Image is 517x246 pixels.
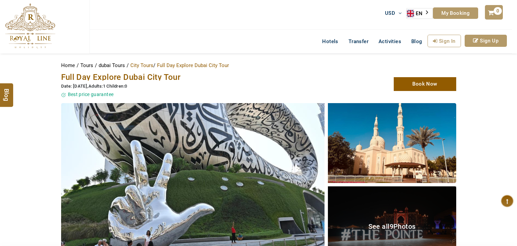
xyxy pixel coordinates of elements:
a: Sign Up [465,35,507,47]
div: Language [407,8,433,19]
span: 0 [494,7,502,15]
span: Adults:1 [88,84,105,89]
a: Transfer [343,35,373,48]
a: 0 [485,5,502,20]
a: Blog [406,35,428,48]
span: Date: [DATE] [61,84,87,89]
span: Full Day Explore Dubai City Tour [61,72,181,82]
a: Hotels [317,35,343,48]
a: Sign In [428,35,461,47]
span: See all Photos [368,222,416,230]
a: Home [61,62,77,68]
a: dubai Tours [99,62,127,68]
a: Tours [80,62,95,68]
a: Book Now [394,77,456,91]
a: EN [407,8,433,19]
div: , [61,83,321,90]
a: My Booking [433,7,478,19]
img: Full Day Explore Dubai City Tour [328,103,456,183]
span: USD [385,10,395,16]
span: Blog [2,88,11,94]
a: Activities [373,35,406,48]
span: 9 [390,222,393,230]
li: Full Day Explore Dubai City Tour [157,60,229,70]
img: The Royal Line Holidays [5,3,55,49]
span: Best price guarantee [68,92,114,97]
aside: Language selected: English [407,8,433,19]
span: Children:0 [106,84,127,89]
span: Blog [411,38,422,44]
li: City Tours [130,60,155,70]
